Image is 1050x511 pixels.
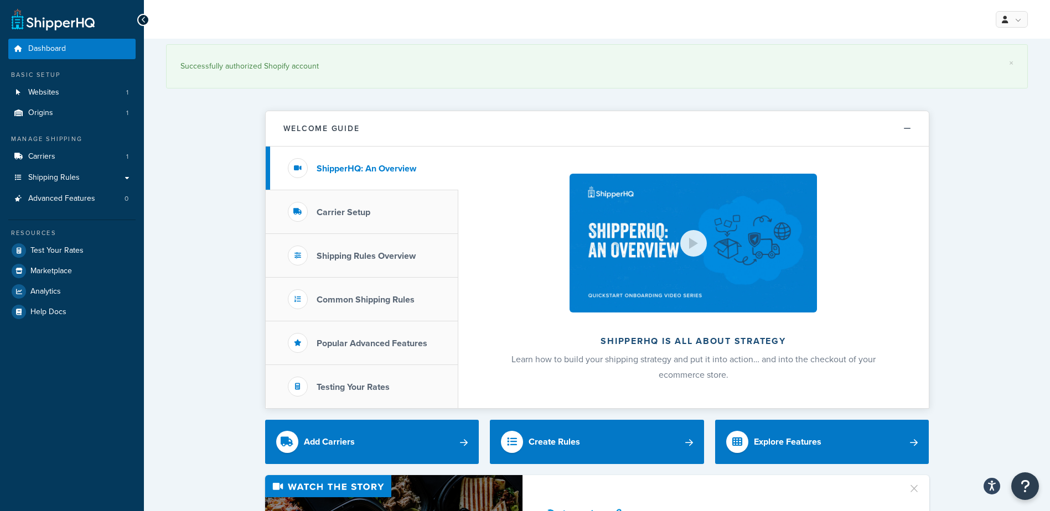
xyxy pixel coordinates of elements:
[28,173,80,182] span: Shipping Rules
[8,189,136,209] a: Advanced Features0
[490,420,704,464] a: Create Rules
[529,434,580,450] div: Create Rules
[570,174,816,312] img: ShipperHQ is all about strategy
[317,295,415,305] h3: Common Shipping Rules
[8,103,136,123] li: Origins
[126,108,128,118] span: 1
[488,336,899,346] h2: ShipperHQ is all about strategy
[8,82,136,103] a: Websites1
[317,251,416,261] h3: Shipping Rules Overview
[8,134,136,144] div: Manage Shipping
[28,194,95,204] span: Advanced Features
[317,338,427,348] h3: Popular Advanced Features
[8,241,136,260] a: Test Your Rates
[317,382,390,392] h3: Testing Your Rates
[317,164,416,174] h3: ShipperHQ: An Overview
[28,88,59,97] span: Websites
[266,111,929,147] button: Welcome Guide
[8,261,136,281] a: Marketplace
[8,281,136,301] a: Analytics
[8,39,136,59] a: Dashboard
[126,152,128,161] span: 1
[126,88,128,97] span: 1
[28,108,53,118] span: Origins
[30,287,61,296] span: Analytics
[317,207,370,217] h3: Carrier Setup
[1009,59,1013,67] a: ×
[8,70,136,80] div: Basic Setup
[8,302,136,322] a: Help Docs
[8,147,136,167] a: Carriers1
[125,194,128,204] span: 0
[30,307,66,317] span: Help Docs
[511,353,876,381] span: Learn how to build your shipping strategy and put it into action… and into the checkout of your e...
[715,420,929,464] a: Explore Features
[8,82,136,103] li: Websites
[283,124,360,133] h2: Welcome Guide
[28,44,66,54] span: Dashboard
[28,152,55,161] span: Carriers
[30,246,84,255] span: Test Your Rates
[265,420,479,464] a: Add Carriers
[754,434,821,450] div: Explore Features
[1011,472,1039,500] button: Open Resource Center
[180,59,1013,74] div: Successfully authorized Shopify account
[8,103,136,123] a: Origins1
[30,267,72,276] span: Marketplace
[8,168,136,188] a: Shipping Rules
[8,189,136,209] li: Advanced Features
[304,434,355,450] div: Add Carriers
[8,147,136,167] li: Carriers
[8,228,136,238] div: Resources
